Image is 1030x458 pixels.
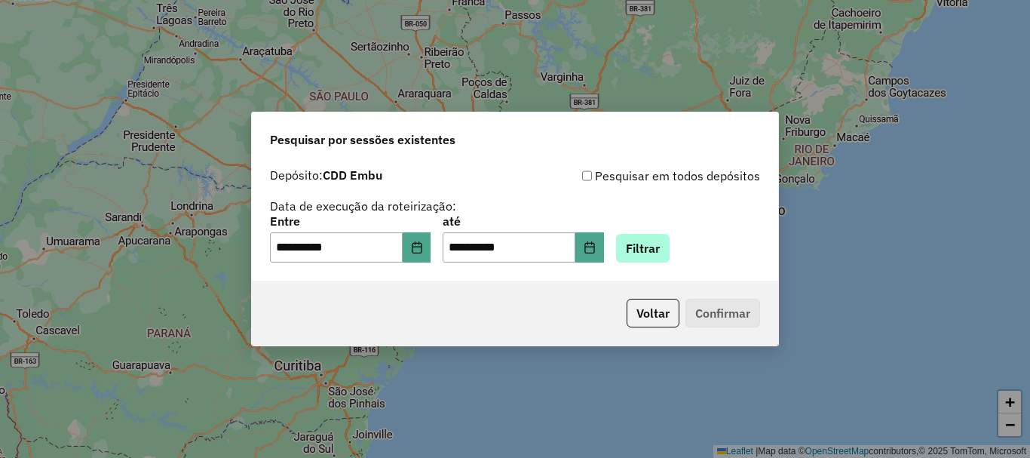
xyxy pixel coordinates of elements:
button: Voltar [627,299,679,327]
div: Pesquisar em todos depósitos [515,167,760,185]
label: Entre [270,212,431,230]
button: Choose Date [575,232,604,263]
label: Data de execução da roteirização: [270,197,456,215]
label: até [443,212,603,230]
span: Pesquisar por sessões existentes [270,131,455,149]
button: Filtrar [616,234,670,263]
button: Choose Date [403,232,431,263]
label: Depósito: [270,166,382,184]
strong: CDD Embu [323,168,382,183]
